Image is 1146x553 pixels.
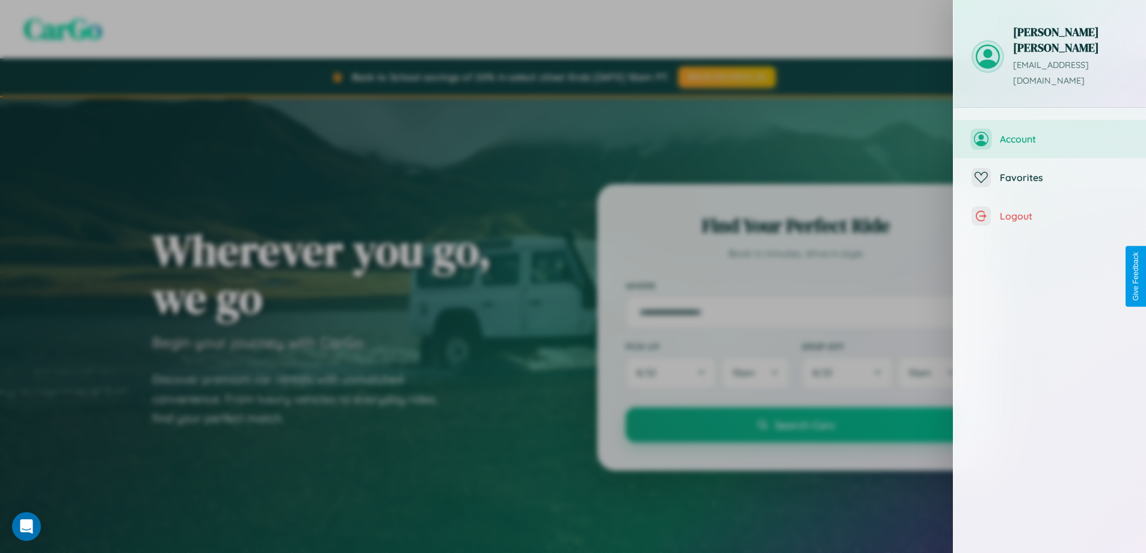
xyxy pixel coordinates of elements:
button: Favorites [953,158,1146,197]
div: Give Feedback [1132,252,1140,301]
h3: [PERSON_NAME] [PERSON_NAME] [1013,24,1128,55]
span: Favorites [1000,171,1128,184]
button: Account [953,120,1146,158]
span: Account [1000,133,1128,145]
button: Logout [953,197,1146,235]
span: Logout [1000,210,1128,222]
div: Open Intercom Messenger [12,512,41,541]
p: [EMAIL_ADDRESS][DOMAIN_NAME] [1013,58,1128,89]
